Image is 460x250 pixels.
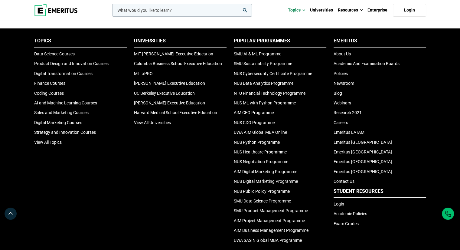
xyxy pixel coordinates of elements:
[34,120,82,125] a: Digital Marketing Courses
[234,71,312,76] a: NUS Cybersecurity Certificate Programme
[234,189,290,194] a: NUS Public Policy Programme
[234,150,287,154] a: NUS Healthcare Programme
[234,81,293,86] a: NUS Data Analytics Programme
[134,100,205,105] a: [PERSON_NAME] Executive Education
[234,140,280,145] a: NUS Python Programme
[334,81,354,86] a: Newsroom
[34,140,62,145] a: View All Topics
[34,81,65,86] a: Finance Courses
[334,100,351,105] a: Webinars
[234,110,274,115] a: AIM CEO Programme
[34,110,89,115] a: Sales and Marketing Courses
[234,169,297,174] a: AIM Digital Marketing Programme
[334,202,344,206] a: Login
[134,71,153,76] a: MIT xPRO
[334,130,364,135] a: Emeritus LATAM
[393,4,426,17] a: Login
[334,71,348,76] a: Policies
[334,120,348,125] a: Careers
[334,159,392,164] a: Emeritus [GEOGRAPHIC_DATA]
[234,130,287,135] a: UWA AIM Global MBA Online
[334,150,392,154] a: Emeritus [GEOGRAPHIC_DATA]
[234,228,308,233] a: AIM Business Management Programme
[334,221,359,226] a: Exam Grades
[234,100,296,105] a: NUS ML with Python Programme
[234,91,305,96] a: NTU Financial Technology Programme
[234,199,291,203] a: SMU Data Science Programme
[234,159,288,164] a: NUS Negotiation Programme
[334,140,392,145] a: Emeritus [GEOGRAPHIC_DATA]
[134,120,171,125] a: View All Universities
[134,81,205,86] a: [PERSON_NAME] Executive Education
[34,71,93,76] a: Digital Transformation Courses
[112,4,252,17] input: woocommerce-product-search-field-0
[234,208,308,213] a: SMU Product Management Programme
[34,61,109,66] a: Product Design and Innovation Courses
[134,61,222,66] a: Columbia Business School Executive Education
[134,51,213,56] a: MIT [PERSON_NAME] Executive Education
[334,51,351,56] a: About Us
[234,179,298,184] a: NUS Digital Marketing Programme
[34,100,97,105] a: AI and Machine Learning Courses
[334,61,400,66] a: Academic And Examination Boards
[334,169,392,174] a: Emeritus [GEOGRAPHIC_DATA]
[234,120,275,125] a: NUS CDO Programme
[234,51,281,56] a: SMU AI & ML Programme
[134,110,217,115] a: Harvard Medical School Executive Education
[334,211,367,216] a: Academic Policies
[34,130,96,135] a: Strategy and Innovation Courses
[234,238,302,243] a: UWA SASIN Global MBA Programme
[34,91,64,96] a: Coding Courses
[234,218,305,223] a: AIM Project Management Programme
[334,91,342,96] a: Blog
[134,91,195,96] a: UC Berkeley Executive Education
[334,179,354,184] a: Contact Us
[34,51,75,56] a: Data Science Courses
[234,61,292,66] a: SMU Sustainability Programme
[334,110,362,115] a: Research 2021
